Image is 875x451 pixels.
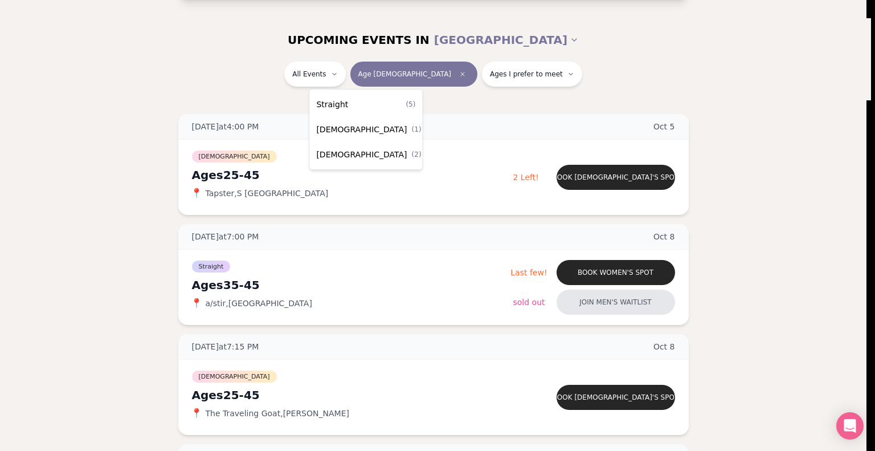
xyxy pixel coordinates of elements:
span: [DEMOGRAPHIC_DATA] [316,149,407,160]
span: Straight [316,99,348,110]
span: ( 2 ) [412,150,422,159]
span: ( 5 ) [406,100,415,109]
span: [DEMOGRAPHIC_DATA] [316,124,407,135]
span: ( 1 ) [412,125,422,134]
